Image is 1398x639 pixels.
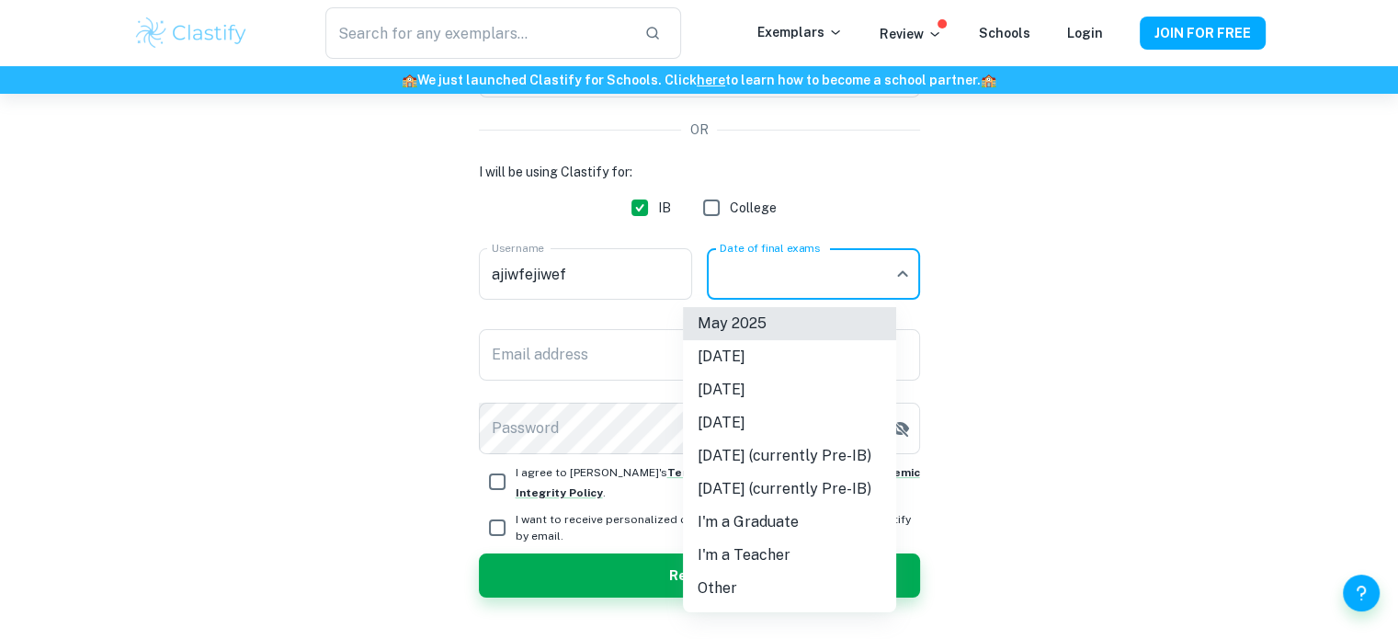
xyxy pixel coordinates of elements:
[683,439,896,473] li: [DATE] (currently Pre-IB)
[683,373,896,406] li: [DATE]
[683,506,896,539] li: I'm a Graduate
[683,406,896,439] li: [DATE]
[683,539,896,572] li: I'm a Teacher
[683,307,896,340] li: May 2025
[683,572,896,605] li: Other
[683,340,896,373] li: [DATE]
[683,473,896,506] li: [DATE] (currently Pre-IB)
